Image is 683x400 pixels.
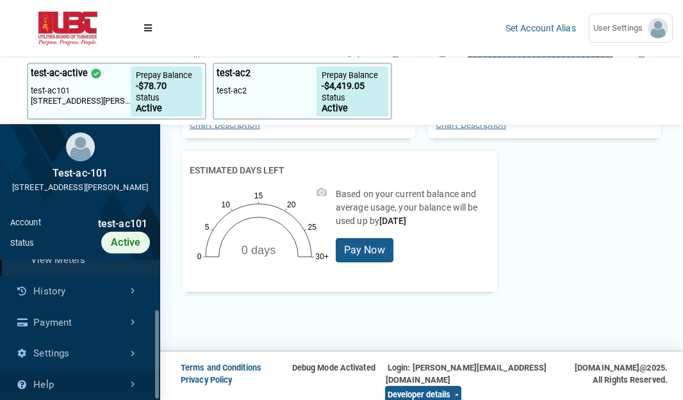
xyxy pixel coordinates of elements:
a: Chart Description [190,120,260,130]
a: Terms and Conditions [176,363,261,372]
span: Debug Mode Activated [290,363,375,372]
a: User Settings [589,13,673,43]
p: -$78.70 [136,81,197,92]
div: Test-ac-101 [10,166,150,181]
p: Status [136,92,197,104]
h2: Estimated days left [190,159,284,182]
span: Login: [PERSON_NAME][EMAIL_ADDRESS][DOMAIN_NAME] [377,363,547,385]
div: Account [10,216,41,232]
div: [STREET_ADDRESS][PERSON_NAME] [10,181,150,193]
a: test-ac-active selected test-ac101 [STREET_ADDRESS][PERSON_NAME] Prepay Balance -$78.70 Status Ac... [27,58,206,125]
div: Based on your current balance and average usage, your balance will be used up by [336,188,490,228]
p: test-ac2 [217,67,251,81]
p: Active [136,104,197,114]
a: Chart Description [436,120,506,130]
div: All Rights Reserved. [575,374,668,386]
p: Prepay Balance [322,69,383,81]
p: Prepay Balance [136,69,197,81]
div: Status [10,237,35,249]
p: Status [322,92,383,104]
span: [DATE] [379,216,407,226]
a: Set Account Alias [506,23,576,33]
p: test-ac-active [31,67,88,81]
p: Active [322,104,383,114]
div: test-ac101 [41,216,150,232]
button: test-ac-active selected test-ac101 [STREET_ADDRESS][PERSON_NAME] Prepay Balance -$78.70 Status Ac... [27,63,206,120]
p: test-ac2 [217,86,317,96]
span: User Settings [593,22,648,35]
img: selected [90,68,102,79]
a: Privacy Policy [176,375,232,385]
button: test-ac2 test-ac2 Prepay Balance -$4,419.05 Status Active [213,63,392,120]
p: -$4,419.05 [322,81,383,92]
img: Logo [10,12,126,45]
div: Active [101,232,150,253]
div: [DOMAIN_NAME]@2025. [575,362,668,374]
a: test-ac2 test-ac2 Prepay Balance -$4,419.05 Status Active [213,58,392,125]
p: test-ac101 [31,86,131,96]
p: [STREET_ADDRESS][PERSON_NAME] [31,96,131,106]
a: Pay Now [336,238,393,262]
button: Menu [136,17,160,40]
